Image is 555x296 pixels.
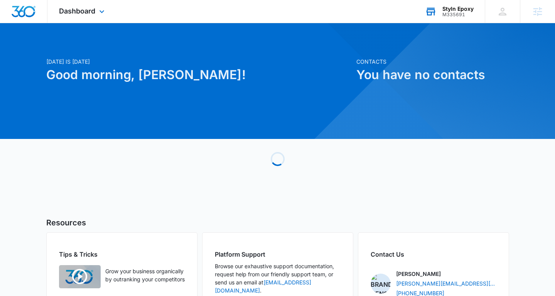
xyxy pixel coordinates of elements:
h2: Tips & Tricks [59,250,185,259]
a: [PERSON_NAME][EMAIL_ADDRESS][PERSON_NAME][DOMAIN_NAME] [396,279,496,288]
h2: Platform Support [215,250,341,259]
div: account id [442,12,474,17]
p: Grow your business organically by outranking your competitors [105,267,185,283]
h2: Contact Us [371,250,496,259]
p: Browse our exhaustive support documentation, request help from our friendly support team, or send... [215,262,341,294]
img: Quick Overview Video [59,265,101,288]
p: [DATE] is [DATE] [46,58,352,66]
h1: Good morning, [PERSON_NAME]! [46,66,352,84]
span: Dashboard [59,7,95,15]
h1: You have no contacts [356,66,509,84]
h5: Resources [46,217,509,228]
div: account name [442,6,474,12]
p: [PERSON_NAME] [396,270,441,278]
p: Contacts [356,58,509,66]
img: Brandon Henson [371,274,391,294]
